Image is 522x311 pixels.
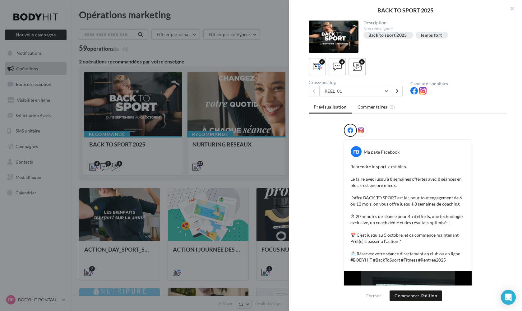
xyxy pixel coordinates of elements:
div: Back to sport 2025 [368,33,407,38]
span: (0) [390,104,395,109]
div: temps fort [421,33,442,38]
div: Non renseignée [363,26,502,32]
button: Fermer [364,292,384,299]
div: Description [363,21,502,25]
div: 4 [339,59,345,65]
div: BACK TO SPORT 2025 [299,7,512,13]
div: Open Intercom Messenger [501,290,516,305]
button: REEL_01 [319,86,392,96]
div: Canaux disponibles [410,81,507,86]
div: 6 [319,59,325,65]
div: 6 [359,59,365,65]
button: Commencer l'édition [390,290,442,301]
p: Reprendre le sport, c’est bien. Le faire avec jusqu’à 8 semaines offertes avec 8 séances en plus,... [350,164,465,263]
span: Commentaires [358,104,387,110]
div: Ma page Facebook [364,149,400,155]
div: Cross-posting [309,80,405,85]
div: FB [351,146,362,157]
